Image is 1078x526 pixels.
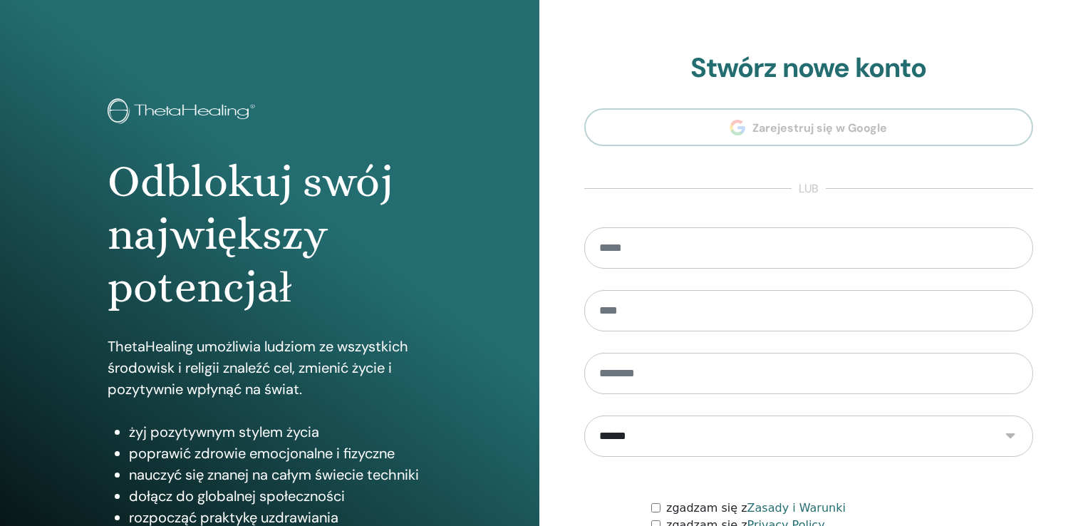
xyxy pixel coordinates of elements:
a: Zasady i Warunki [747,501,846,515]
p: ThetaHealing umożliwia ludziom ze wszystkich środowisk i religii znaleźć cel, zmienić życie i poz... [108,336,431,400]
li: dołącz do globalnej społeczności [129,485,431,507]
h1: Odblokuj swój największy potencjał [108,155,431,314]
li: żyj pozytywnym stylem życia [129,421,431,443]
li: nauczyć się znanej na całym świecie techniki [129,464,431,485]
h2: Stwórz nowe konto [584,52,1034,85]
label: zgadzam się z [666,500,846,517]
span: lub [792,180,826,197]
li: poprawić zdrowie emocjonalne i fizyczne [129,443,431,464]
